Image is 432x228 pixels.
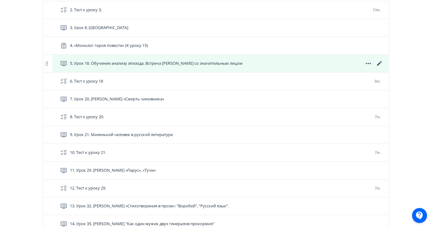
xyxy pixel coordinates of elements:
div: 10. Тест к уроку 21.7м. [44,144,388,162]
div: 13. Урок 32. [PERSON_NAME] «Стихотворения в прозе»: “Воробей”, “Русский язык”. [44,197,388,215]
span: 12. Тест к уроку 29. [70,185,106,191]
span: 4. «Монолог героя повести» (К уроку 15) [70,43,148,49]
span: 7м. [375,185,381,191]
div: 9. Урок 21. Маленький человек в русской литературе [44,126,388,144]
span: 3. Урок 8. Калевала [70,25,128,31]
span: 14. Урок 35. М.Е. Салтыков-Щедрин "Как один мужик двух генералов прокормил" [70,221,214,227]
span: 10. Тест к уроку 21. [70,149,106,156]
div: 8. Тест к уроку 20.7м. [44,108,388,126]
span: 5. Урок 18. Обучение анализу эпизода. Встреча Акакия Акакиевича со значительным лицом [70,60,243,67]
span: 2. Тест к уроку 3. [70,7,102,13]
span: 8. Тест к уроку 20. [70,114,104,120]
span: 13. Урок 32. И.С. Тургенев «Стихотворения в прозе»: “Воробей”, “Русский язык”. [70,203,229,209]
div: 6. Тест к уроку 188м. [44,73,388,90]
span: 7м. [375,149,381,155]
span: 10м. [372,7,381,13]
span: 7м. [375,114,381,119]
div: 2. Тест к уроку 3.10м. [44,1,388,19]
span: 9. Урок 21. Маленький человек в русской литературе [70,132,173,138]
div: 12. Тест к уроку 29.7м. [44,180,388,197]
span: 11. Урок 29. М.Ю. Лермонтов «Парус», «Тучи» [70,167,156,174]
div: 5. Урок 18. Обучение анализу эпизода. Встреча [PERSON_NAME] со значительным лицом [44,55,388,73]
span: 6. Тест к уроку 18 [70,78,103,84]
span: 8м. [375,78,381,84]
div: 3. Урок 8. [GEOGRAPHIC_DATA] [44,19,388,37]
span: 7. Урок 20. А.П. Чехов «Смерть чиновника» [70,96,164,102]
div: 4. «Монолог героя повести» (К уроку 15) [44,37,388,55]
div: 7. Урок 20. [PERSON_NAME] «Смерть чиновника» [44,90,388,108]
div: 11. Урок 29. [PERSON_NAME] «Парус», «Тучи» [44,162,388,180]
